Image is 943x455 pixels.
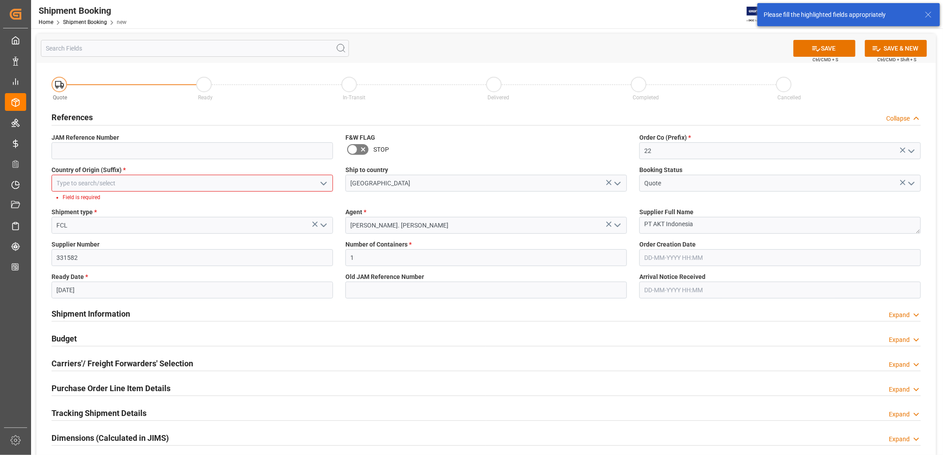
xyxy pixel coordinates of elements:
button: open menu [610,177,624,190]
li: Field is required [63,193,325,201]
span: Booking Status [639,165,682,175]
span: STOP [373,145,389,154]
div: Expand [889,385,910,394]
input: Search Fields [41,40,349,57]
button: open menu [317,219,330,232]
span: Order Creation Date [639,240,696,249]
h2: Carriers'/ Freight Forwarders' Selection [52,357,193,369]
button: SAVE [793,40,856,57]
span: Supplier Full Name [639,208,693,217]
button: open menu [904,177,918,190]
span: Quote [53,94,67,101]
div: Expand [889,335,910,345]
h2: Shipment Information [52,308,130,320]
span: Ship to country [345,165,388,175]
a: Shipment Booking [63,19,107,25]
button: SAVE & NEW [865,40,927,57]
span: Number of Containers [345,240,412,249]
h2: References [52,111,93,123]
span: Ctrl/CMD + Shift + S [877,56,916,63]
div: Expand [889,410,910,419]
img: Exertis%20JAM%20-%20Email%20Logo.jpg_1722504956.jpg [747,7,777,22]
h2: Purchase Order Line Item Details [52,382,170,394]
span: F&W FLAG [345,133,375,142]
span: Completed [633,94,659,101]
textarea: PT AKT Indonesia [639,217,921,234]
button: open menu [610,219,624,232]
span: Country of Origin (Suffix) [52,165,126,175]
div: Please fill the highlighted fields appropriately [764,10,916,20]
a: Home [39,19,53,25]
input: DD-MM-YYYY [52,282,333,298]
input: Type to search/select [52,175,333,192]
button: open menu [904,144,918,158]
span: In-Transit [343,94,365,101]
span: Ctrl/CMD + S [812,56,838,63]
span: Shipment type [52,208,97,217]
span: Order Co (Prefix) [639,133,691,142]
span: Arrival Notice Received [639,272,705,282]
span: JAM Reference Number [52,133,119,142]
span: Ready [198,94,213,101]
div: Expand [889,310,910,320]
div: Shipment Booking [39,4,127,17]
span: Cancelled [777,94,801,101]
div: Expand [889,360,910,369]
input: DD-MM-YYYY HH:MM [639,282,921,298]
span: Old JAM Reference Number [345,272,424,282]
button: open menu [317,177,330,190]
h2: Dimensions (Calculated in JIMS) [52,432,169,444]
span: Ready Date [52,272,88,282]
span: Delivered [487,94,509,101]
div: Expand [889,435,910,444]
div: Collapse [886,114,910,123]
span: Supplier Number [52,240,99,249]
input: DD-MM-YYYY HH:MM [639,249,921,266]
span: Agent [345,208,366,217]
h2: Budget [52,333,77,345]
h2: Tracking Shipment Details [52,407,147,419]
